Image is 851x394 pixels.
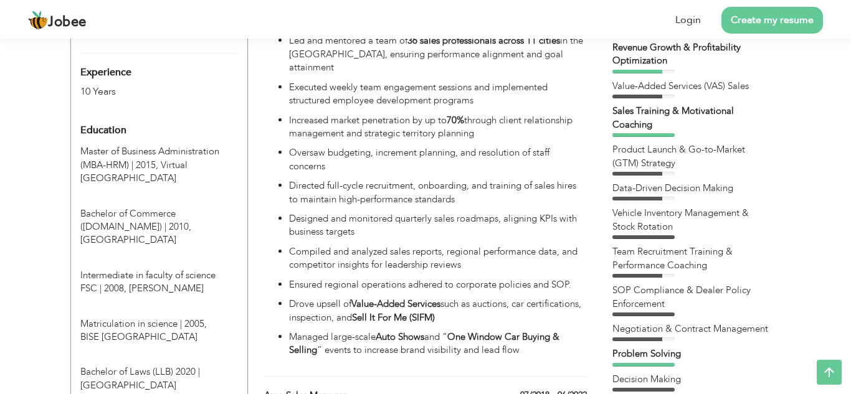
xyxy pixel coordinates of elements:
span: [PERSON_NAME] [129,282,204,294]
a: Login [675,13,701,27]
div: Sales Training & Motivational Coaching [612,105,768,131]
span: Bachelor of Laws (LLB) 2020, University of the Punjab, [80,365,200,378]
div: Bachelor of Commerce (B.COM), 2010 [71,189,247,247]
p: Executed weekly team engagement sessions and implemented structured employee development programs [289,81,587,108]
img: jobee.io [28,11,48,30]
p: Oversaw budgeting, increment planning, and resolution of staff concerns [289,146,587,173]
span: Virtual [GEOGRAPHIC_DATA] [80,159,188,184]
div: Negotiation & Contract Management [612,322,768,335]
strong: Auto Shows [376,331,424,343]
p: Designed and monitored quarterly sales roadmaps, aligning KPIs with business targets [289,212,587,239]
div: Problem Solving [612,347,768,360]
p: Directed full-cycle recruitment, onboarding, and training of sales hires to maintain high-perform... [289,179,587,206]
div: Bachelor of Laws (LLB) 2020, [71,347,247,392]
strong: One Window Car Buying & Selling [289,331,559,356]
span: [GEOGRAPHIC_DATA] [80,233,176,246]
div: Product Launch & Go-to-Market (GTM) Strategy [612,143,768,170]
div: Intermediate in faculty of science FSC, 2008 [71,250,247,296]
strong: 36 sales professionals across 11 cities [407,34,560,47]
span: [GEOGRAPHIC_DATA] [80,379,176,392]
span: Jobee [48,16,87,29]
span: BISE [GEOGRAPHIC_DATA] [80,331,197,343]
strong: Sell It For Me (SIFM) [352,311,435,324]
p: Increased market penetration by up to through client relationship management and strategic territ... [289,114,587,141]
div: Data-Driven Decision Making [612,182,768,195]
span: Education [80,125,126,136]
span: Experience [80,67,131,78]
div: 10 Years [80,85,209,99]
p: Ensured regional operations adhered to corporate policies and SOP. [289,278,587,291]
div: Vehicle Inventory Management & Stock Rotation [612,207,768,233]
a: Create my resume [721,7,823,34]
p: Managed large-scale and “ ” events to increase brand visibility and lead flow [289,331,587,357]
div: SOP Compliance & Dealer Policy Enforcement [612,284,768,311]
span: Intermediate in faculty of science FSC, BISE Gujrawala, 2008 [80,269,216,294]
div: Value-Added Services (VAS) Sales [612,80,768,93]
p: Led and mentored a team of in the [GEOGRAPHIC_DATA], ensuring performance alignment and goal atta... [289,34,587,74]
p: Drove upsell of such as auctions, car certifications, inspection, and [289,298,587,324]
span: Master of Business Administration (MBA-HRM), Virtual University of Pakistan, 2015 [80,145,219,171]
strong: 70% [447,114,464,126]
div: Team Recruitment Training & Performance Coaching [612,245,768,272]
div: Matriculation in science, 2005 [71,299,247,344]
strong: Value-Added Services [351,298,440,310]
div: Decision Making [612,373,768,386]
p: Compiled and analyzed sales reports, regional performance data, and competitor insights for leade... [289,245,587,272]
div: Revenue Growth & Profitability Optimization [612,41,768,68]
span: Bachelor of Commerce (B.COM), University of Punjab, 2010 [80,207,191,233]
span: Matriculation in science, BISE Lahore, 2005 [80,317,207,330]
div: Master of Business Administration (MBA-HRM), 2015 [71,145,247,185]
a: Jobee [28,11,87,30]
